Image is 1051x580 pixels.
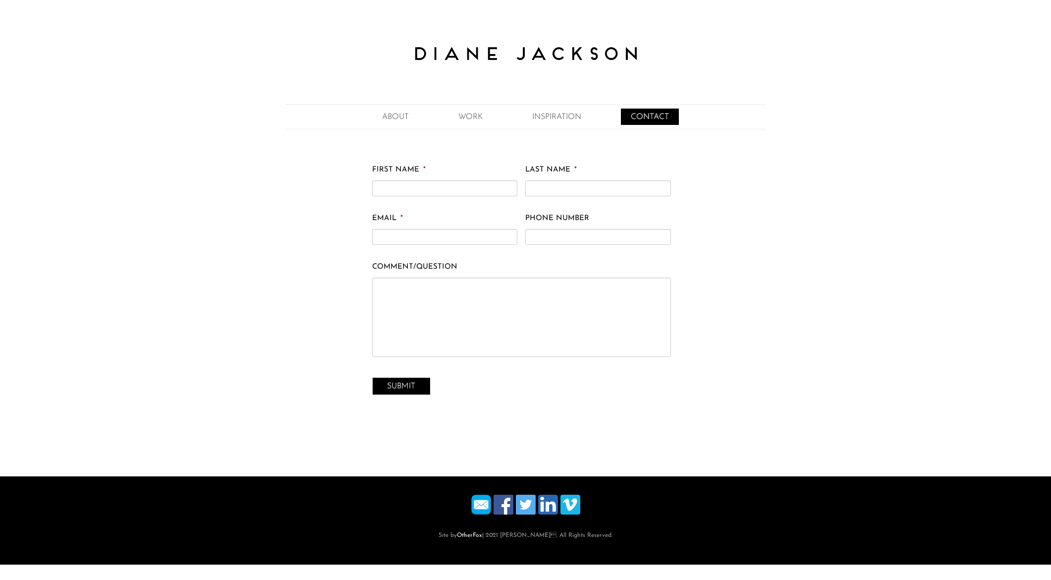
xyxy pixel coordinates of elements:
[516,495,536,515] img: iconfinder_square-twitter_317723.png
[525,214,589,224] label: PHONE NUMBER
[448,109,493,125] a: WORK
[560,495,580,515] img: iconfinder_1_Vimeo2_colored_svg_5296519.png
[290,532,761,539] p: Site by | 2021 [PERSON_NAME]. All Rights Reserved.
[372,109,419,125] a: ABOUT
[372,262,457,272] label: COMMENT/QUESTION
[494,495,513,515] img: iconfinder_square-facebook_317727-2.png
[372,214,403,224] label: EMAIL
[372,377,430,395] input: Submit
[457,532,482,538] a: OtherFox
[402,31,650,77] img: Diane Jackson
[522,109,591,125] a: INSPIRATION
[621,109,679,125] a: CONTACT
[372,165,426,175] label: FIRST NAME
[471,495,491,515] img: unnamed-1-e1616766425382.png
[538,495,558,515] img: iconfinder_1_Linkedin_unofficial_colored_svg_5296501.png
[525,165,577,175] label: LAST NAME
